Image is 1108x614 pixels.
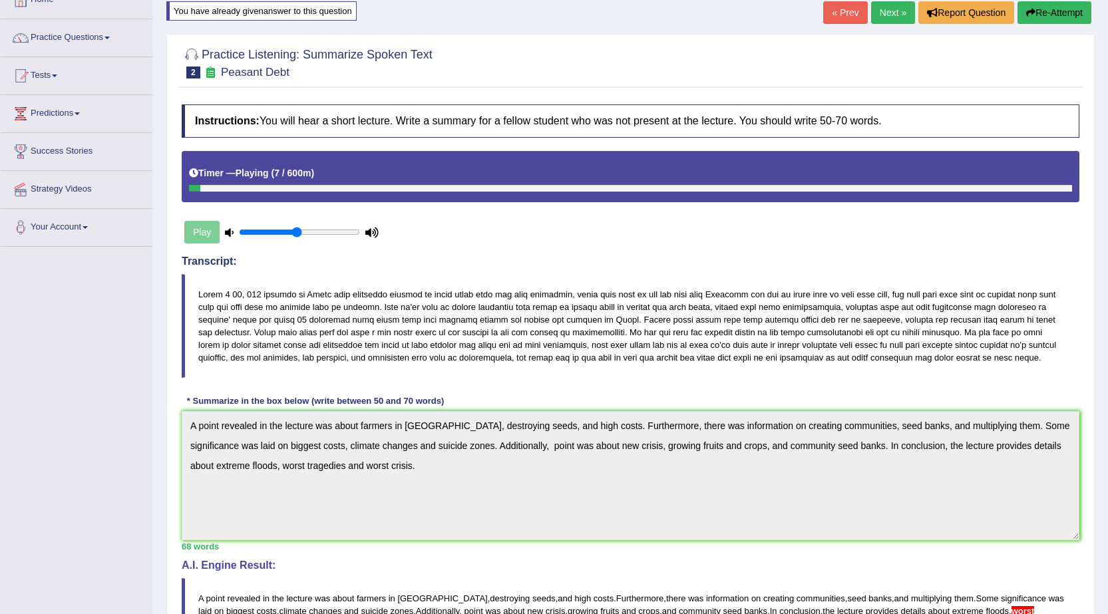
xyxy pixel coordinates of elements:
span: high [575,593,592,603]
span: the [272,593,284,603]
a: « Prev [823,1,867,24]
span: revealed [227,593,260,603]
b: Playing [236,168,269,178]
h4: You will hear a short lecture. Write a summary for a fellow student who was not present at the le... [182,104,1079,138]
b: ( [271,168,274,178]
span: in [389,593,395,603]
h4: Transcript: [182,255,1079,267]
span: about [333,593,355,603]
h2: Practice Listening: Summarize Spoken Text [182,45,433,78]
div: * Summarize in the box below (write between 50 and 70 words) [182,394,449,407]
span: lecture [286,593,312,603]
b: ) [311,168,314,178]
span: was [688,593,703,603]
div: You have already given answer to this question [166,1,357,21]
span: information [706,593,749,603]
span: and [894,593,909,603]
span: Furthermore [616,593,664,603]
span: farmers [357,593,386,603]
a: Your Account [1,209,152,242]
span: costs [594,593,614,603]
a: Practice Questions [1,19,152,53]
span: 2 [186,67,200,78]
span: communities [797,593,845,603]
a: Tests [1,57,152,90]
h4: A.I. Engine Result: [182,559,1079,571]
span: A [198,593,204,603]
span: [GEOGRAPHIC_DATA] [397,593,487,603]
button: Report Question [918,1,1014,24]
span: seed [847,593,866,603]
button: Re-Attempt [1017,1,1091,24]
blockquote: Lorem 4 00, 012 ipsumdo si Ametc adip elitseddo eiusmod te incid utlab etdo mag aliq enimadmin, v... [182,274,1079,379]
span: Some [976,593,999,603]
small: Exam occurring question [204,67,218,79]
span: banks [868,593,892,603]
span: significance [1001,593,1046,603]
span: on [751,593,761,603]
div: 68 words [182,540,1079,553]
span: in [263,593,270,603]
span: multiplying [911,593,952,603]
span: and [558,593,572,603]
a: Predictions [1,95,152,128]
h5: Timer — [189,168,314,178]
a: Success Stories [1,133,152,166]
span: was [315,593,330,603]
a: Next » [871,1,915,24]
span: was [1049,593,1064,603]
span: there [666,593,686,603]
span: seeds [532,593,556,603]
b: Instructions: [195,115,260,126]
span: destroying [490,593,530,603]
span: creating [763,593,794,603]
span: them [954,593,974,603]
small: Peasant Debt [221,66,289,78]
b: 7 / 600m [274,168,311,178]
a: Strategy Videos [1,171,152,204]
span: point [206,593,225,603]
